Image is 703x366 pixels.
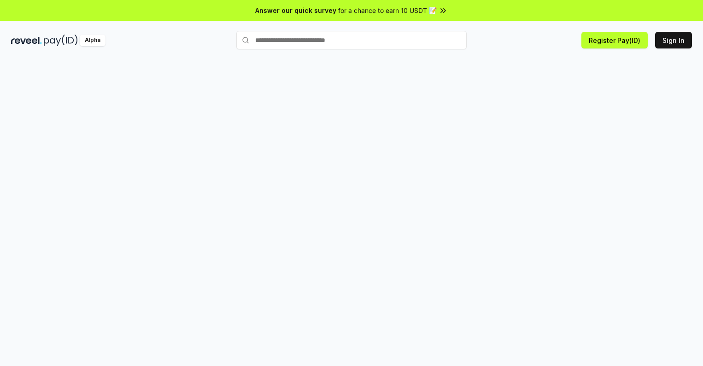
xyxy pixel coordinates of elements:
[255,6,336,15] span: Answer our quick survey
[80,35,105,46] div: Alpha
[11,35,42,46] img: reveel_dark
[44,35,78,46] img: pay_id
[338,6,437,15] span: for a chance to earn 10 USDT 📝
[655,32,692,48] button: Sign In
[581,32,648,48] button: Register Pay(ID)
